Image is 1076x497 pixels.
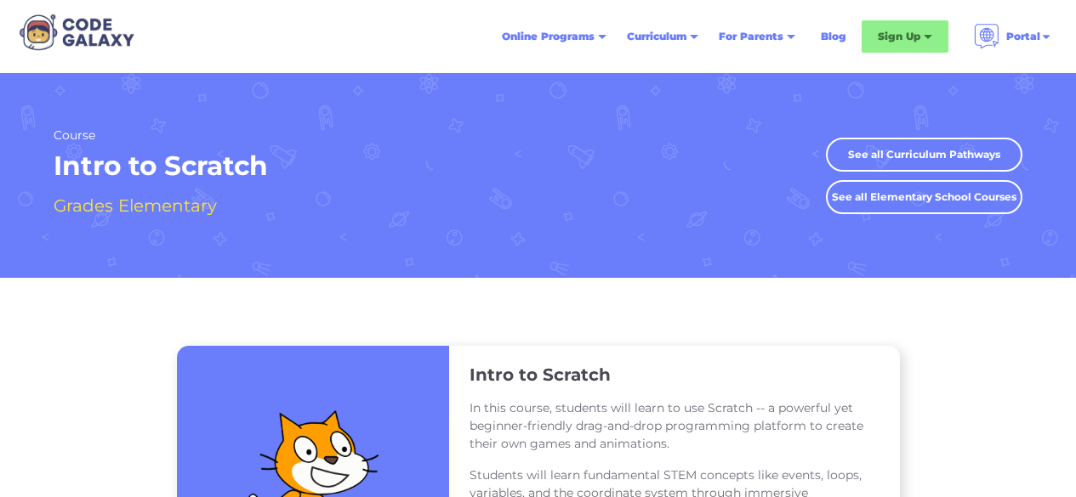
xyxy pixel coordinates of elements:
h4: Elementary [118,191,217,220]
div: Online Programs [502,28,595,45]
h2: Course [54,127,268,144]
div: Portal [1006,28,1040,45]
div: Sign Up [878,28,920,45]
a: See all Curriculum Pathways [826,138,1022,172]
div: For Parents [719,28,783,45]
p: In this course, students will learn to use Scratch -- a powerful yet beginner-friendly drag-and-d... [470,399,880,453]
a: See all Elementary School Courses [826,180,1022,214]
h3: Intro to Scratch [470,364,611,386]
h4: Grades [54,191,113,220]
a: Blog [811,21,857,52]
div: Curriculum [627,28,686,45]
h1: Intro to Scratch [54,149,268,184]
